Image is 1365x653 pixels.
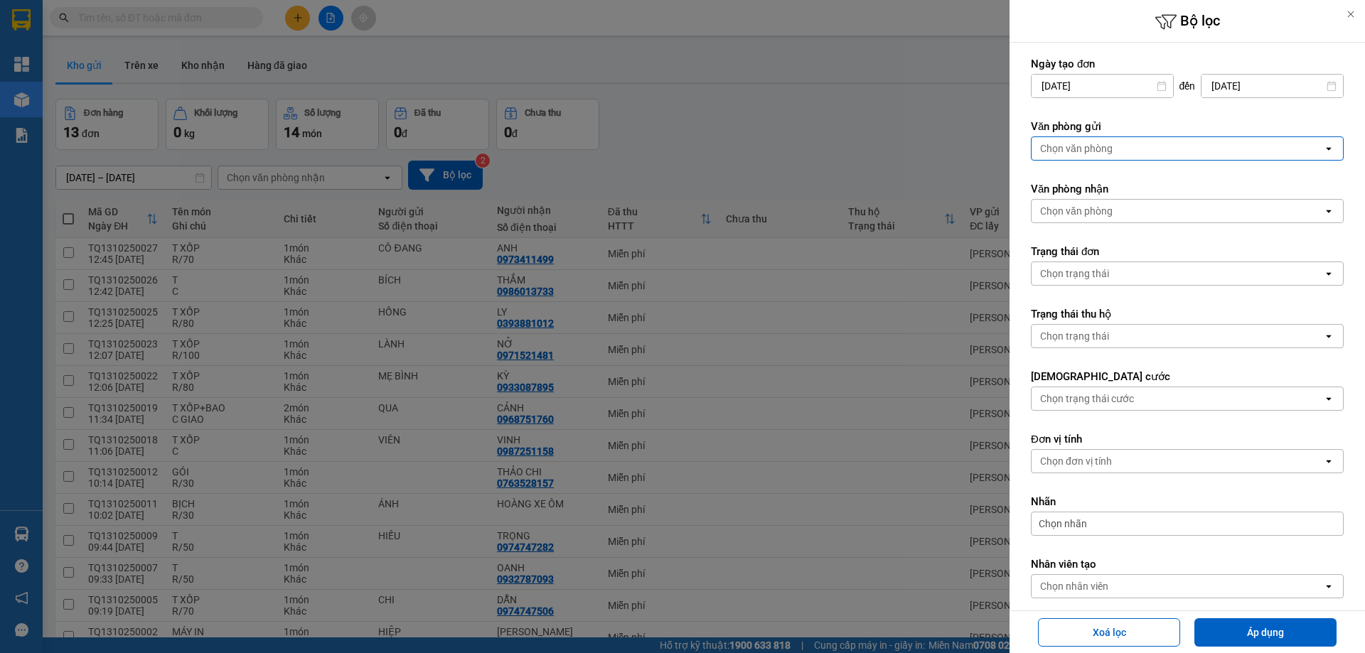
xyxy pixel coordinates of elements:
button: Xoá lọc [1038,618,1180,647]
label: [DEMOGRAPHIC_DATA] cước [1031,369,1344,384]
div: Chọn trạng thái [1040,329,1109,343]
span: Chọn nhãn [1039,517,1087,531]
svg: open [1323,330,1334,342]
input: Select a date. [1201,75,1343,97]
label: Nhãn [1031,495,1344,509]
input: Select a date. [1032,75,1173,97]
label: Nhân viên tạo [1031,557,1344,571]
label: Trạng thái thu hộ [1031,307,1344,321]
svg: open [1323,205,1334,217]
svg: open [1323,393,1334,404]
label: Trạng thái đơn [1031,244,1344,259]
svg: open [1323,455,1334,467]
div: Chọn trạng thái cước [1040,392,1134,406]
div: Chọn văn phòng [1040,141,1113,156]
label: Văn phòng gửi [1031,119,1344,134]
svg: open [1323,581,1334,592]
svg: open [1323,143,1334,154]
h6: Bộ lọc [1010,11,1365,33]
div: Chọn trạng thái [1040,266,1109,281]
label: Đơn vị tính [1031,432,1344,446]
button: Áp dụng [1194,618,1337,647]
div: Chọn nhân viên [1040,579,1108,593]
label: Ngày tạo đơn [1031,57,1344,71]
svg: open [1323,268,1334,279]
div: Chọn đơn vị tính [1040,454,1112,468]
label: Văn phòng nhận [1031,182,1344,196]
span: đến [1179,79,1196,93]
div: Chọn văn phòng [1040,204,1113,218]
